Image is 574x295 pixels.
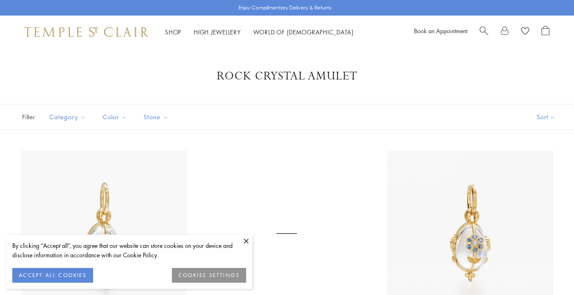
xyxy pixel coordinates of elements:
[12,268,93,283] button: ACCEPT ALL COOKIES
[165,27,354,37] nav: Main navigation
[172,268,246,283] button: COOKIES SETTINGS
[43,108,92,126] button: Category
[518,104,574,129] button: Show sort by
[414,27,467,35] a: Book an Appointment
[12,241,246,260] div: By clicking “Accept all”, you agree that our website can store cookies on your device and disclos...
[165,28,181,36] a: ShopShop
[253,28,354,36] a: World of [DEMOGRAPHIC_DATA]World of [DEMOGRAPHIC_DATA]
[480,26,488,38] a: Search
[33,69,541,84] h1: Rock Crystal Amulet
[137,108,175,126] button: Stone
[542,26,549,38] a: Open Shopping Bag
[98,112,133,122] span: Color
[194,28,241,36] a: High JewelleryHigh Jewellery
[533,256,566,287] iframe: Gorgias live chat messenger
[521,26,529,38] a: View Wishlist
[139,112,175,122] span: Stone
[238,4,332,12] p: Enjoy Complimentary Delivery & Returns
[45,112,92,122] span: Category
[25,27,149,37] img: Temple St. Clair
[96,108,133,126] button: Color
